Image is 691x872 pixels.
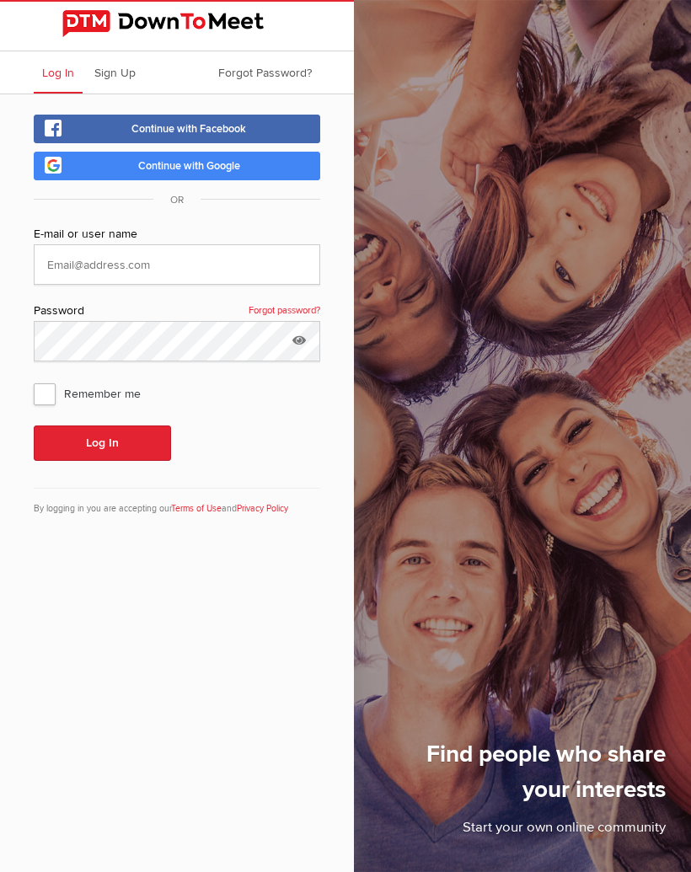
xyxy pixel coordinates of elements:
[62,10,292,37] img: DownToMeet
[138,159,240,173] span: Continue with Google
[34,302,320,321] div: Password
[34,378,158,409] span: Remember me
[171,503,222,514] a: Terms of Use
[383,817,666,847] p: Start your own online community
[34,488,320,516] div: By logging in you are accepting our and
[237,503,288,514] a: Privacy Policy
[34,152,320,180] a: Continue with Google
[34,115,320,143] a: Continue with Facebook
[153,194,201,206] span: OR
[34,244,320,285] input: Email@address.com
[210,51,320,94] a: Forgot Password?
[34,425,171,461] button: Log In
[34,225,320,244] div: E-mail or user name
[94,66,136,80] span: Sign Up
[42,66,74,80] span: Log In
[383,736,666,817] h1: Find people who share your interests
[131,122,246,136] span: Continue with Facebook
[249,302,320,320] a: Forgot password?
[218,66,312,80] span: Forgot Password?
[34,51,83,94] a: Log In
[86,51,144,94] a: Sign Up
